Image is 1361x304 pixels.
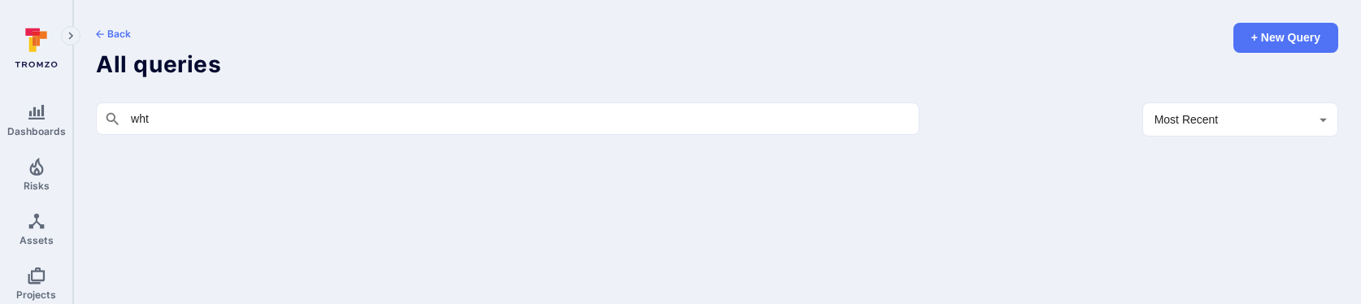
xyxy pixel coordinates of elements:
[96,28,131,41] button: Back
[1143,103,1337,136] div: Most Recent
[7,125,66,137] span: Dashboards
[24,180,50,192] span: Risks
[65,29,76,43] i: Expand navigation menu
[128,111,887,127] input: Search in all queries
[20,234,54,246] span: Assets
[16,289,56,301] span: Projects
[61,26,80,46] button: Expand navigation menu
[96,53,1338,76] h1: All queries
[1233,23,1338,53] button: + New query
